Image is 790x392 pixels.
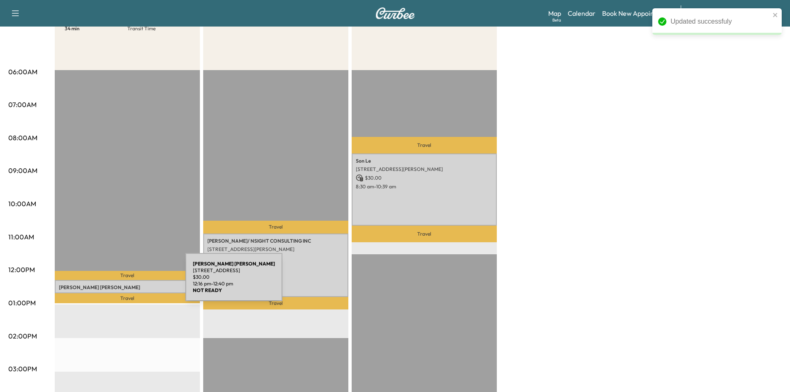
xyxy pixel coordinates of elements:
p: Son Le [356,158,493,164]
p: 06:00AM [8,67,37,77]
p: Travel [55,293,200,303]
p: 07:00AM [8,100,36,110]
p: 01:00PM [8,298,36,308]
p: 02:00PM [8,331,37,341]
p: [STREET_ADDRESS] [59,292,196,299]
img: Curbee Logo [375,7,415,19]
p: 03:00PM [8,364,37,374]
a: Book New Appointment [602,8,672,18]
p: Travel [203,297,348,309]
p: 12:16 pm - 12:40 pm [193,280,275,287]
p: Travel [352,226,497,242]
p: Transit Time [127,25,190,32]
p: Travel [203,221,348,234]
p: 34 min [65,25,127,32]
b: NOT READY [193,287,222,293]
p: Travel [55,271,200,280]
a: Calendar [568,8,596,18]
p: 12:00PM [8,265,35,275]
a: MapBeta [548,8,561,18]
div: Beta [552,17,561,23]
p: [STREET_ADDRESS][PERSON_NAME] [356,166,493,173]
p: $ 30.00 [193,274,275,280]
b: [PERSON_NAME] [PERSON_NAME] [193,261,275,267]
p: 08:00AM [8,133,37,143]
p: 10:00AM [8,199,36,209]
div: Updated successfuly [671,17,770,27]
p: [STREET_ADDRESS][PERSON_NAME] [207,246,344,253]
p: Travel [352,137,497,153]
p: [PERSON_NAME] [PERSON_NAME] [59,284,196,291]
p: $ 30.00 [356,174,493,182]
button: close [773,12,778,18]
p: [PERSON_NAME]/ NSIGHT CONSULTING INC [207,238,344,244]
p: [STREET_ADDRESS] [193,267,275,274]
p: 11:00AM [8,232,34,242]
p: 09:00AM [8,166,37,175]
p: 8:30 am - 10:39 am [356,183,493,190]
